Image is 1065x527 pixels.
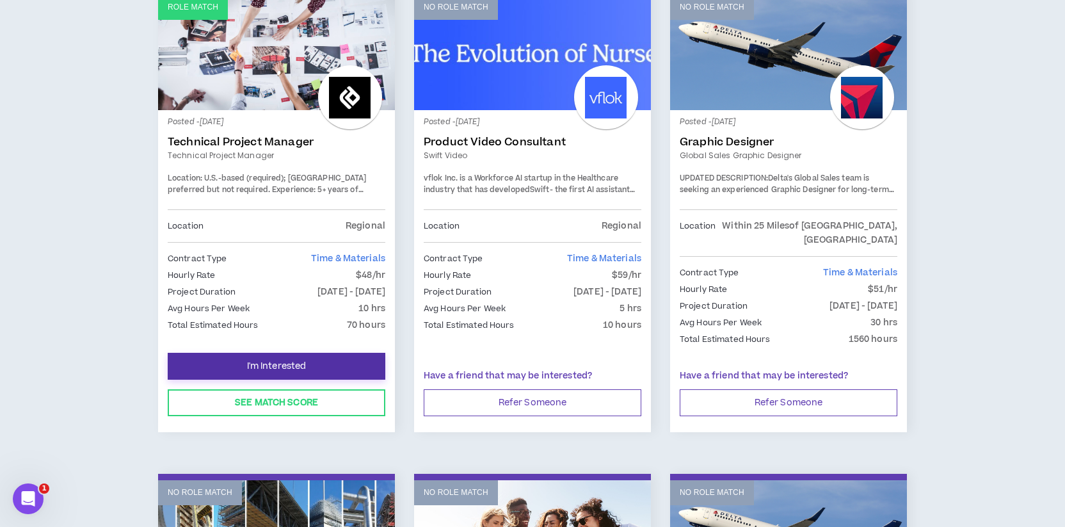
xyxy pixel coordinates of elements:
p: [DATE] - [DATE] [317,285,385,299]
button: See Match Score [168,389,385,416]
p: Location [680,219,716,247]
button: Refer Someone [680,389,897,416]
p: Have a friend that may be interested? [680,369,897,383]
a: Swift [530,184,550,195]
p: Regional [602,219,641,233]
p: Hourly Rate [424,268,471,282]
span: Time & Materials [823,266,897,279]
a: Technical Project Manager [168,150,385,161]
span: Location: [168,173,202,184]
p: Total Estimated Hours [680,332,771,346]
p: Project Duration [424,285,492,299]
p: Within 25 Miles of [GEOGRAPHIC_DATA], [GEOGRAPHIC_DATA] [716,219,897,247]
a: Global Sales Graphic Designer [680,150,897,161]
p: Posted - [DATE] [680,117,897,128]
p: Contract Type [168,252,227,266]
span: I'm Interested [247,361,307,373]
span: Delta's Global Sales team is seeking an experienced Graphic Designer for long-term contract suppo... [680,173,896,240]
p: $51/hr [868,282,897,296]
p: Hourly Rate [680,282,727,296]
p: Total Estimated Hours [168,318,259,332]
p: Contract Type [680,266,739,280]
p: $48/hr [356,268,385,282]
iframe: Intercom live chat [13,483,44,514]
span: Experience: [272,184,316,195]
p: Regional [346,219,385,233]
span: Time & Materials [567,252,641,265]
p: No Role Match [680,1,744,13]
p: $59/hr [612,268,641,282]
span: 1 [39,483,49,494]
p: 70 hours [347,318,385,332]
p: Avg Hours Per Week [424,302,506,316]
p: Avg Hours Per Week [168,302,250,316]
p: Total Estimated Hours [424,318,515,332]
p: Have a friend that may be interested? [424,369,641,383]
p: Posted - [DATE] [168,117,385,128]
p: No Role Match [424,487,488,499]
p: No Role Match [424,1,488,13]
span: U.S.-based (required); [GEOGRAPHIC_DATA] preferred but not required. [168,173,367,195]
p: No Role Match [680,487,744,499]
a: Graphic Designer [680,136,897,149]
p: Project Duration [168,285,236,299]
p: 10 hours [603,318,641,332]
p: Location [168,219,204,233]
p: No Role Match [168,487,232,499]
strong: UPDATED DESCRIPTION: [680,173,768,184]
span: Time & Materials [311,252,385,265]
button: Refer Someone [424,389,641,416]
p: 5 hrs [620,302,641,316]
p: Avg Hours Per Week [680,316,762,330]
p: Location [424,219,460,233]
span: vflok Inc. is a Workforce AI startup in the Healthcare industry that has developed [424,173,618,195]
p: [DATE] - [DATE] [573,285,641,299]
button: I'm Interested [168,353,385,380]
p: Hourly Rate [168,268,215,282]
p: Contract Type [424,252,483,266]
p: Posted - [DATE] [424,117,641,128]
a: Swift video [424,150,641,161]
p: 30 hrs [870,316,897,330]
a: Product Video Consultant [424,136,641,149]
p: Project Duration [680,299,748,313]
p: 10 hrs [358,302,385,316]
p: Role Match [168,1,218,13]
p: 1560 hours [849,332,897,346]
a: Technical Project Manager [168,136,385,149]
p: [DATE] - [DATE] [829,299,897,313]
